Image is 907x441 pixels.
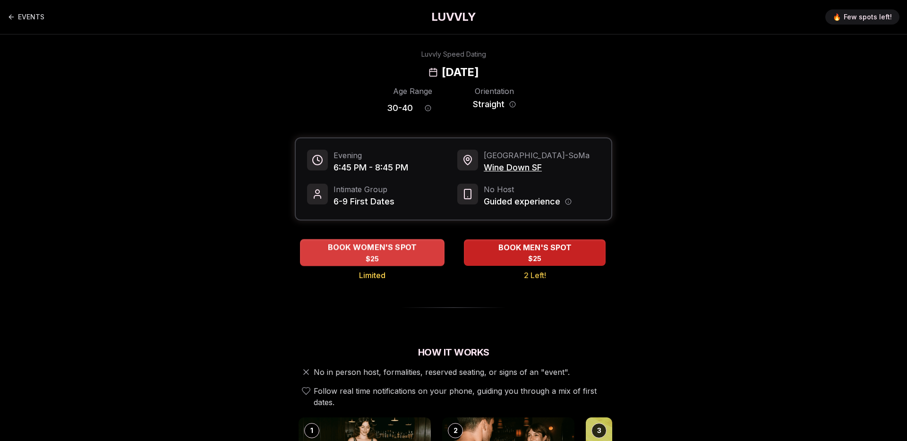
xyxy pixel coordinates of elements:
[565,198,572,205] button: Host information
[334,184,394,195] span: Intimate Group
[366,254,379,263] span: $25
[387,102,413,115] span: 30 - 40
[304,423,319,438] div: 1
[326,242,419,253] span: BOOK WOMEN'S SPOT
[418,98,438,119] button: Age range information
[300,239,445,266] button: BOOK WOMEN'S SPOT - Limited
[484,195,560,208] span: Guided experience
[8,8,44,26] a: Back to events
[833,12,841,22] span: 🔥
[314,366,570,378] span: No in person host, formalities, reserved seating, or signs of an "event".
[387,85,438,97] div: Age Range
[509,101,516,108] button: Orientation information
[334,161,408,174] span: 6:45 PM - 8:45 PM
[334,150,408,161] span: Evening
[591,423,607,438] div: 3
[431,9,476,25] a: LUVVLY
[448,423,463,438] div: 2
[496,242,573,253] span: BOOK MEN'S SPOT
[484,150,590,161] span: [GEOGRAPHIC_DATA] - SoMa
[528,254,541,263] span: $25
[473,98,505,111] span: Straight
[844,12,892,22] span: Few spots left!
[295,346,612,359] h2: How It Works
[421,50,486,59] div: Luvvly Speed Dating
[314,385,608,408] span: Follow real time notifications on your phone, guiding you through a mix of first dates.
[359,270,385,281] span: Limited
[442,65,479,80] h2: [DATE]
[469,85,520,97] div: Orientation
[524,270,546,281] span: 2 Left!
[464,239,606,266] button: BOOK MEN'S SPOT - 2 Left!
[334,195,394,208] span: 6-9 First Dates
[484,161,590,174] span: Wine Down SF
[484,184,572,195] span: No Host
